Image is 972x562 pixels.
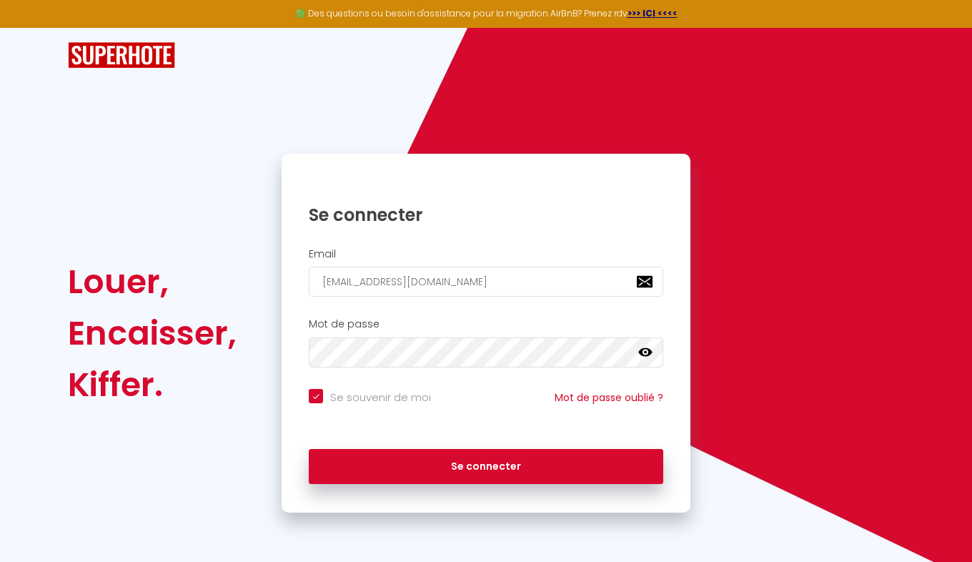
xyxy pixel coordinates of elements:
[68,256,237,307] div: Louer,
[555,390,663,405] a: Mot de passe oublié ?
[628,7,678,19] a: >>> ICI <<<<
[309,318,663,330] h2: Mot de passe
[309,267,663,297] input: Ton Email
[68,359,237,410] div: Kiffer.
[309,449,663,485] button: Se connecter
[309,204,663,226] h1: Se connecter
[68,307,237,359] div: Encaisser,
[309,248,663,260] h2: Email
[68,42,175,69] img: SuperHote logo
